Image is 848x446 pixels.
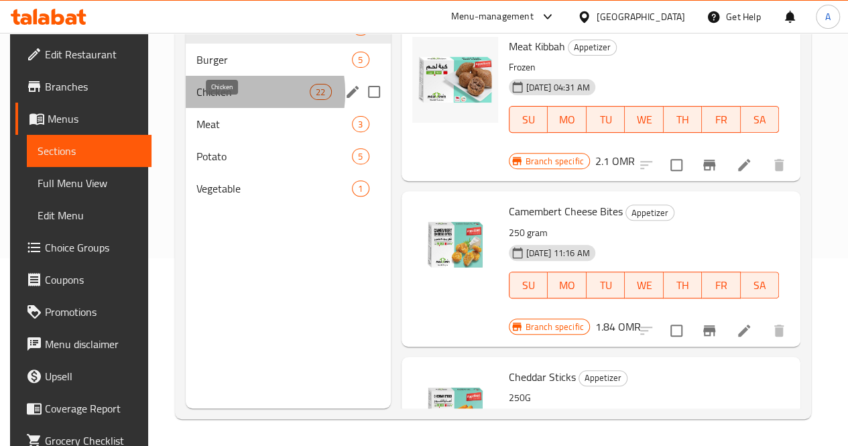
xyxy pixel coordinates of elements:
[592,276,620,295] span: TU
[579,370,627,386] div: Appetizer
[702,272,741,298] button: FR
[196,148,353,164] span: Potato
[186,6,391,210] nav: Menu sections
[662,151,690,179] span: Select to update
[310,86,330,99] span: 22
[630,110,658,129] span: WE
[412,202,498,288] img: Camembert Cheese Bites
[352,180,369,197] div: items
[352,148,369,164] div: items
[27,199,152,231] a: Edit Menu
[15,360,152,392] a: Upsell
[15,296,152,328] a: Promotions
[736,157,752,173] a: Edit menu item
[412,37,498,123] img: Meat Kibbah
[625,205,674,221] div: Appetizer
[568,40,617,56] div: Appetizer
[45,272,141,288] span: Coupons
[515,110,542,129] span: SU
[736,323,752,339] a: Edit menu item
[27,135,152,167] a: Sections
[587,272,625,298] button: TU
[509,59,780,76] p: Frozen
[568,40,616,55] span: Appetizer
[664,272,703,298] button: TH
[520,321,589,333] span: Branch specific
[741,272,780,298] button: SA
[664,106,703,133] button: TH
[196,116,353,132] span: Meat
[669,276,697,295] span: TH
[45,78,141,95] span: Branches
[553,276,581,295] span: MO
[15,70,152,103] a: Branches
[27,167,152,199] a: Full Menu View
[520,155,589,168] span: Branch specific
[15,231,152,264] a: Choice Groups
[15,328,152,360] a: Menu disclaimer
[746,276,774,295] span: SA
[45,400,141,416] span: Coverage Report
[595,317,641,336] h6: 1.84 OMR
[548,272,587,298] button: MO
[186,44,391,76] div: Burger5
[38,175,141,191] span: Full Menu View
[343,82,363,102] button: edit
[746,110,774,129] span: SA
[509,201,623,221] span: Camembert Cheese Bites
[15,264,152,296] a: Coupons
[707,110,735,129] span: FR
[548,106,587,133] button: MO
[186,108,391,140] div: Meat3
[521,247,595,260] span: [DATE] 11:16 AM
[702,106,741,133] button: FR
[553,110,581,129] span: MO
[48,111,141,127] span: Menus
[353,118,368,131] span: 3
[693,149,725,181] button: Branch-specific-item
[509,36,565,56] span: Meat Kibbah
[662,317,690,345] span: Select to update
[587,106,625,133] button: TU
[353,54,368,66] span: 5
[196,52,353,68] span: Burger
[707,276,735,295] span: FR
[509,367,576,387] span: Cheddar Sticks
[509,390,780,406] p: 250G
[626,205,674,221] span: Appetizer
[763,315,795,347] button: delete
[352,116,369,132] div: items
[196,84,310,100] span: Chicken
[38,207,141,223] span: Edit Menu
[15,103,152,135] a: Menus
[353,182,368,195] span: 1
[625,272,664,298] button: WE
[579,370,627,386] span: Appetizer
[196,180,353,197] span: Vegetable
[595,152,635,170] h6: 2.1 OMR
[15,392,152,425] a: Coverage Report
[509,106,548,133] button: SU
[509,225,780,241] p: 250 gram
[45,46,141,62] span: Edit Restaurant
[186,140,391,172] div: Potato5
[45,239,141,256] span: Choice Groups
[45,368,141,384] span: Upsell
[186,76,391,108] div: Chicken22edit
[352,52,369,68] div: items
[353,150,368,163] span: 5
[741,106,780,133] button: SA
[521,81,595,94] span: [DATE] 04:31 AM
[15,38,152,70] a: Edit Restaurant
[597,9,685,24] div: [GEOGRAPHIC_DATA]
[693,315,725,347] button: Branch-specific-item
[825,9,831,24] span: A
[515,276,542,295] span: SU
[38,143,141,159] span: Sections
[763,149,795,181] button: delete
[630,276,658,295] span: WE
